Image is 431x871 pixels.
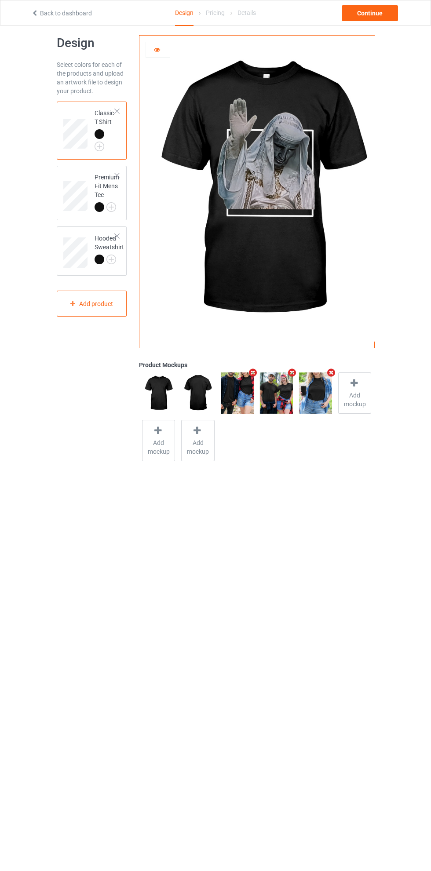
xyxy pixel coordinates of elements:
[142,438,175,456] span: Add mockup
[57,166,127,221] div: Premium Fit Mens Tee
[95,234,124,264] div: Hooded Sweatshirt
[95,173,119,211] div: Premium Fit Mens Tee
[299,372,332,414] img: regular.jpg
[181,372,214,414] img: regular.jpg
[57,102,127,160] div: Classic T-Shirt
[142,420,175,461] div: Add mockup
[95,109,116,148] div: Classic T-Shirt
[57,291,127,317] div: Add product
[139,361,374,369] div: Product Mockups
[339,391,371,408] span: Add mockup
[182,438,214,456] span: Add mockup
[248,368,259,377] i: Remove mockup
[287,368,298,377] i: Remove mockup
[57,226,127,276] div: Hooded Sweatshirt
[106,255,116,264] img: svg+xml;base64,PD94bWwgdmVyc2lvbj0iMS4wIiBlbmNvZGluZz0iVVRGLTgiPz4KPHN2ZyB3aWR0aD0iMjJweCIgaGVpZ2...
[237,0,256,25] div: Details
[95,142,104,151] img: svg+xml;base64,PD94bWwgdmVyc2lvbj0iMS4wIiBlbmNvZGluZz0iVVRGLTgiPz4KPHN2ZyB3aWR0aD0iMjJweCIgaGVpZ2...
[338,372,371,414] div: Add mockup
[206,0,225,25] div: Pricing
[260,372,293,414] img: regular.jpg
[106,202,116,212] img: svg+xml;base64,PD94bWwgdmVyc2lvbj0iMS4wIiBlbmNvZGluZz0iVVRGLTgiPz4KPHN2ZyB3aWR0aD0iMjJweCIgaGVpZ2...
[142,372,175,414] img: regular.jpg
[221,372,254,414] img: regular.jpg
[57,60,127,95] div: Select colors for each of the products and upload an artwork file to design your product.
[175,0,194,26] div: Design
[342,5,398,21] div: Continue
[181,420,214,461] div: Add mockup
[326,368,337,377] i: Remove mockup
[57,35,127,51] h1: Design
[31,10,92,17] a: Back to dashboard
